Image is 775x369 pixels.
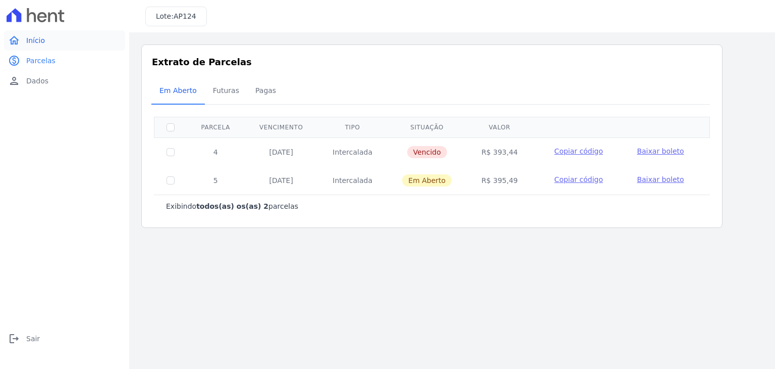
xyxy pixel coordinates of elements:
[207,80,245,101] span: Futuras
[166,201,298,211] p: Exibindo parcelas
[151,78,205,105] a: Em Aberto
[153,80,203,101] span: Em Aberto
[8,55,20,67] i: paid
[555,147,603,155] span: Copiar código
[637,147,684,155] span: Baixar boleto
[467,166,532,195] td: R$ 395,49
[555,175,603,183] span: Copiar código
[205,78,247,105] a: Futuras
[245,137,318,166] td: [DATE]
[26,76,48,86] span: Dados
[26,35,45,45] span: Início
[174,12,196,20] span: AP124
[196,202,268,210] b: todos(as) os(as) 2
[4,51,125,71] a: paidParcelas
[4,329,125,349] a: logoutSair
[249,80,282,101] span: Pagas
[8,333,20,345] i: logout
[26,334,40,344] span: Sair
[387,117,467,137] th: Situação
[544,174,613,184] button: Copiar código
[245,166,318,195] td: [DATE]
[467,117,532,137] th: Valor
[544,146,613,156] button: Copiar código
[318,117,387,137] th: Tipo
[187,166,245,195] td: 5
[152,55,712,69] h3: Extrato de Parcelas
[402,174,452,187] span: Em Aberto
[245,117,318,137] th: Vencimento
[637,175,684,183] span: Baixar boleto
[187,117,245,137] th: Parcela
[187,137,245,166] td: 4
[8,75,20,87] i: person
[4,30,125,51] a: homeInício
[26,56,56,66] span: Parcelas
[318,166,387,195] td: Intercalada
[4,71,125,91] a: personDados
[247,78,284,105] a: Pagas
[637,146,684,156] a: Baixar boleto
[318,137,387,166] td: Intercalada
[467,137,532,166] td: R$ 393,44
[637,174,684,184] a: Baixar boleto
[8,34,20,47] i: home
[407,146,447,158] span: Vencido
[156,11,196,22] h3: Lote:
